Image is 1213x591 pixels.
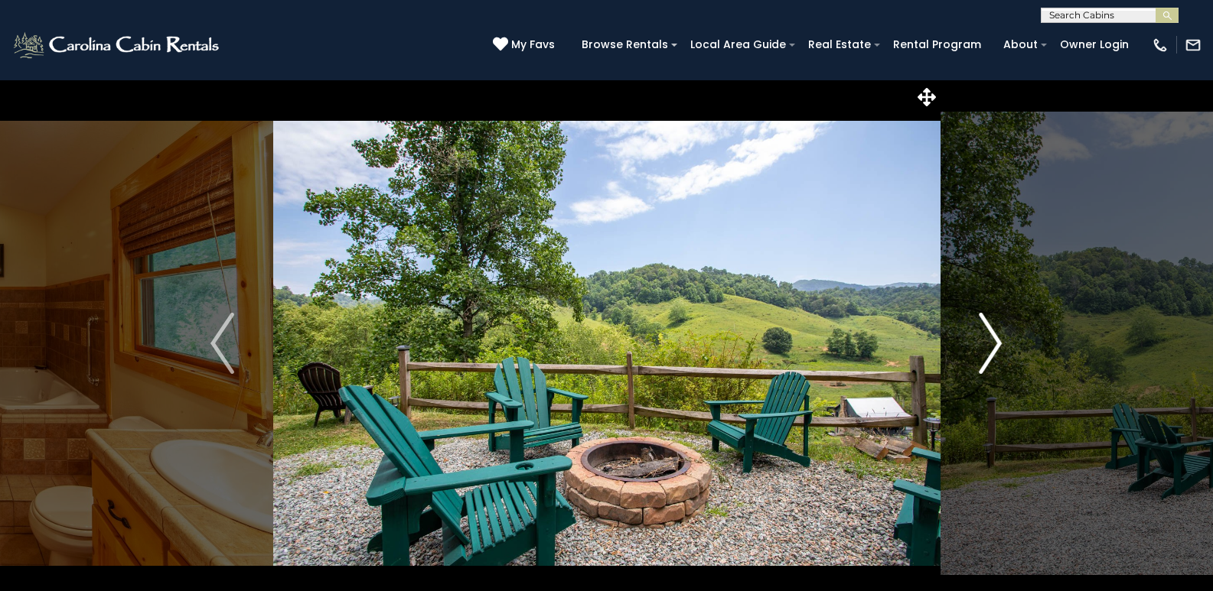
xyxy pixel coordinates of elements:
img: White-1-2.png [11,30,223,60]
img: arrow [210,313,233,374]
img: arrow [979,313,1002,374]
a: About [996,33,1045,57]
img: phone-regular-white.png [1152,37,1169,54]
a: Owner Login [1052,33,1136,57]
img: mail-regular-white.png [1185,37,1202,54]
a: My Favs [493,37,559,54]
span: My Favs [511,37,555,53]
a: Local Area Guide [683,33,794,57]
a: Browse Rentals [574,33,676,57]
a: Real Estate [801,33,879,57]
a: Rental Program [885,33,989,57]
